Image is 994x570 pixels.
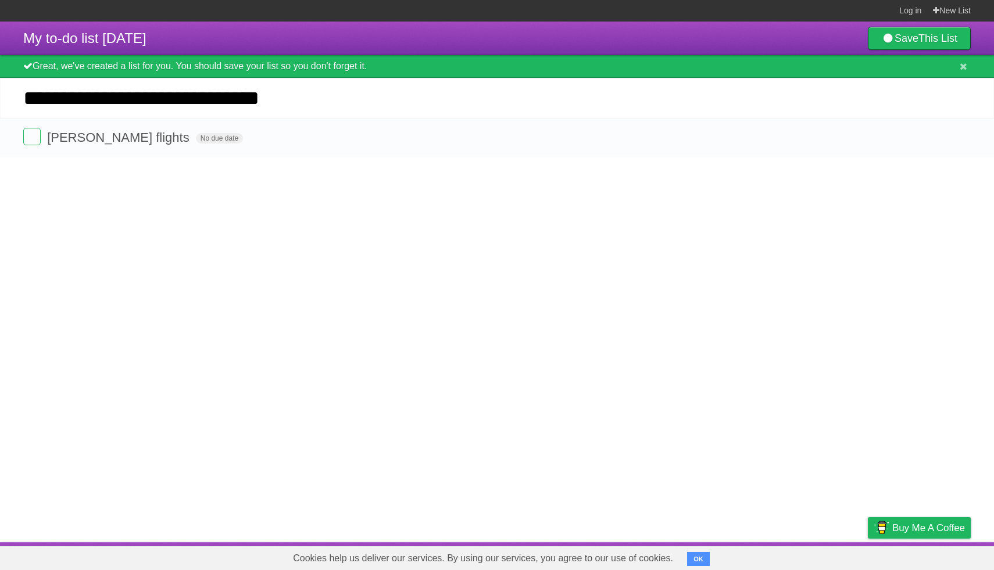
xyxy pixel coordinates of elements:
[813,545,839,567] a: Terms
[281,547,685,570] span: Cookies help us deliver our services. By using our services, you agree to our use of cookies.
[868,517,971,539] a: Buy me a coffee
[918,33,957,44] b: This List
[874,518,889,537] img: Buy me a coffee
[47,130,192,145] span: [PERSON_NAME] flights
[853,545,883,567] a: Privacy
[892,518,965,538] span: Buy me a coffee
[23,30,146,46] span: My to-do list [DATE]
[196,133,243,144] span: No due date
[898,545,971,567] a: Suggest a feature
[752,545,799,567] a: Developers
[713,545,738,567] a: About
[868,27,971,50] a: SaveThis List
[687,552,710,566] button: OK
[23,128,41,145] label: Done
